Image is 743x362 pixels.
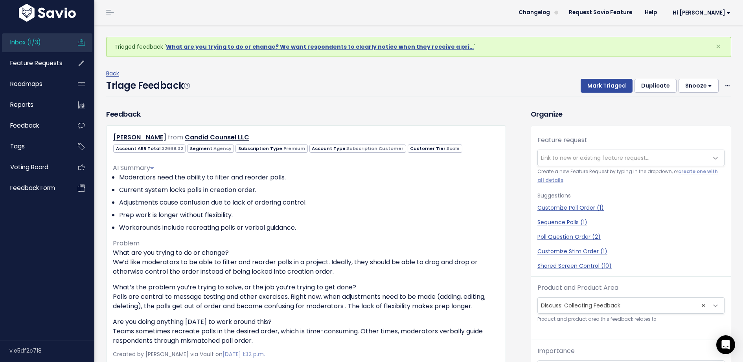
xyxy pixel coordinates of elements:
span: Premium [283,145,305,152]
button: Close [708,37,729,56]
span: Hi [PERSON_NAME] [673,10,730,16]
li: Current system locks polls in creation order. [119,185,499,195]
span: Subscription Type: [235,144,307,153]
a: Roadmaps [2,75,65,93]
a: Poll Question Order (2) [537,233,725,241]
a: Customize Stim Order (1) [537,247,725,256]
a: Sequence Polls (1) [537,218,725,227]
li: Workarounds include recreating polls or verbal guidance. [119,223,499,232]
a: What are you trying to do or change? We want respondents to clearly notice when they receive a pri… [166,43,474,51]
span: Discuss: Collecting Feedback [537,297,725,314]
span: Discuss: Collecting Feedback [538,298,708,313]
p: Are you doing anything [DATE] to work around this? Teams sometimes recreate polls in the desired ... [113,317,499,346]
span: Agency [213,145,232,152]
a: Feedback [2,117,65,135]
span: Reports [10,101,33,109]
span: × [702,298,705,313]
a: Feedback form [2,179,65,197]
span: Subscription Customer [347,145,403,152]
span: AI Summary [113,163,154,172]
span: from [168,133,183,142]
span: Feedback form [10,184,55,192]
h4: Triage Feedback [106,79,189,93]
a: Shared Screen Control (10) [537,262,725,270]
span: Segment: [187,144,234,153]
span: Created by [PERSON_NAME] via Vault on [113,350,265,358]
li: Adjustments cause confusion due to lack of ordering control. [119,198,499,207]
label: Feature request [537,135,587,145]
span: Link to new or existing feature request... [541,154,649,162]
p: What’s the problem you’re trying to solve, or the job you’re trying to get done? Polls are centra... [113,283,499,311]
p: What are you trying to do or change? We’d like moderators to be able to filter and reorder polls ... [113,248,499,276]
img: logo-white.9d6f32f41409.svg [17,4,78,22]
label: Product and Product Area [537,283,618,293]
a: Inbox (1/3) [2,33,65,51]
span: Account ARR Total: [113,144,186,153]
span: Inbox (1/3) [10,38,41,46]
button: Mark Triaged [581,79,633,93]
span: Roadmaps [10,80,42,88]
div: Open Intercom Messenger [716,335,735,354]
span: Feedback [10,121,39,130]
span: Changelog [519,10,550,15]
span: Account Type: [309,144,406,153]
div: v.e5df2c718 [9,340,94,361]
span: Voting Board [10,163,48,171]
button: Duplicate [634,79,677,93]
a: Back [106,69,119,77]
a: [DATE] 1:32 p.m. [223,350,265,358]
p: Suggestions [537,191,725,201]
li: Moderators need the ability to filter and reorder polls. [119,173,499,182]
span: Tags [10,142,25,150]
a: Candid Counsel LLC [185,133,249,142]
a: Help [638,7,663,18]
div: Triaged feedback ' ' [106,37,731,57]
h3: Organize [531,109,731,119]
small: Product and product area this feedback relates to [537,315,725,324]
a: Hi [PERSON_NAME] [663,7,737,19]
h3: Feedback [106,109,140,119]
a: Voting Board [2,158,65,176]
a: Request Savio Feature [563,7,638,18]
span: Feature Requests [10,59,63,67]
button: Snooze [679,79,719,93]
span: Scale [447,145,460,152]
span: Customer Tier: [408,144,462,153]
li: Prep work is longer without flexibility. [119,210,499,220]
a: Tags [2,137,65,155]
a: create one with all details [537,168,718,183]
a: Customize Poll Order (1) [537,204,725,212]
span: Problem [113,239,140,248]
span: 32669.02 [162,145,183,152]
small: Create a new Feature Request by typing in the dropdown, or . [537,168,725,185]
label: Importance [537,346,575,356]
a: [PERSON_NAME] [113,133,166,142]
span: × [715,40,721,53]
a: Reports [2,96,65,114]
a: Feature Requests [2,54,65,72]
